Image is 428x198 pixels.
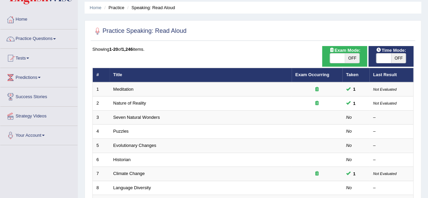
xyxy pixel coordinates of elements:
[122,47,133,52] b: 1,246
[93,181,110,195] td: 8
[0,10,77,27] a: Home
[391,53,406,63] span: OFF
[113,87,134,92] a: Meditation
[342,68,369,82] th: Taken
[322,46,367,67] div: Show exams occurring in exams
[351,170,358,177] span: You cannot take this question anymore
[373,114,410,121] div: –
[93,110,110,125] td: 3
[113,171,145,176] a: Climate Change
[109,47,118,52] b: 1-20
[351,100,358,107] span: You cannot take this question anymore
[110,68,292,82] th: Title
[374,47,409,54] span: Time Mode:
[113,185,151,190] a: Language Diversity
[93,68,110,82] th: #
[326,47,363,54] span: Exam Mode:
[0,29,77,46] a: Practice Questions
[0,49,77,66] a: Tests
[103,4,124,11] li: Practice
[351,86,358,93] span: You cannot take this question anymore
[113,101,146,106] a: Nature of Reality
[0,87,77,104] a: Success Stories
[345,53,360,63] span: OFF
[92,26,186,36] h2: Practice Speaking: Read Aloud
[369,68,413,82] th: Last Result
[346,157,352,162] em: No
[373,185,410,191] div: –
[93,139,110,153] td: 5
[295,100,339,107] div: Exam occurring question
[92,46,413,52] div: Showing of items.
[90,5,102,10] a: Home
[373,157,410,163] div: –
[373,87,397,91] small: Not Evaluated
[113,143,156,148] a: Evolutionary Changes
[0,126,77,143] a: Your Account
[346,129,352,134] em: No
[93,153,110,167] td: 6
[113,129,129,134] a: Puzzles
[113,157,131,162] a: Historian
[93,167,110,181] td: 7
[373,172,397,176] small: Not Evaluated
[93,96,110,111] td: 2
[373,101,397,105] small: Not Evaluated
[346,185,352,190] em: No
[373,128,410,135] div: –
[346,115,352,120] em: No
[93,82,110,96] td: 1
[126,4,175,11] li: Speaking: Read Aloud
[295,72,329,77] a: Exam Occurring
[295,86,339,93] div: Exam occurring question
[0,107,77,124] a: Strategy Videos
[295,171,339,177] div: Exam occurring question
[346,143,352,148] em: No
[0,68,77,85] a: Predictions
[373,142,410,149] div: –
[113,115,160,120] a: Seven Natural Wonders
[93,125,110,139] td: 4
